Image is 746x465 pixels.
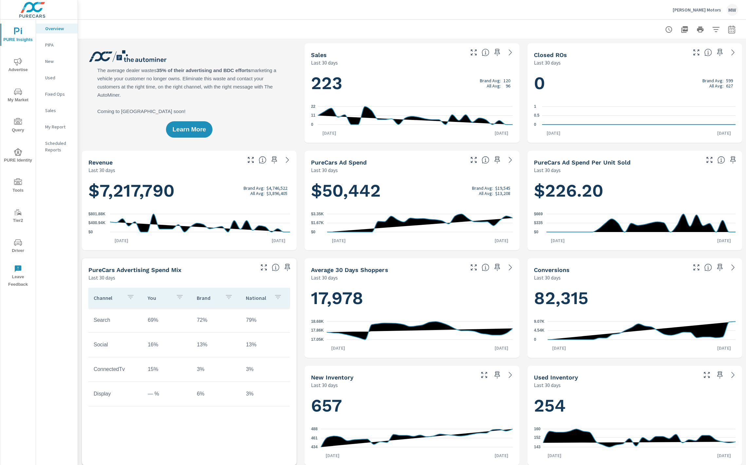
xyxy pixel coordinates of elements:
p: Last 30 days [88,166,115,174]
p: You [148,295,171,301]
span: Number of Repair Orders Closed by the selected dealership group over the selected time range. [So... [704,48,712,56]
p: 120 [503,78,510,83]
p: Last 30 days [311,381,338,389]
h1: 223 [311,72,513,94]
a: See more details in report [505,370,516,380]
h5: Conversions [534,266,570,273]
p: Last 30 days [534,59,561,67]
span: Total cost of media for all PureCars channels for the selected dealership group over the selected... [482,156,489,164]
button: Make Fullscreen [246,155,256,165]
text: $400.94K [88,221,105,225]
p: [DATE] [543,452,566,459]
td: Search [88,312,142,328]
td: Social [88,337,142,353]
text: 434 [311,445,318,449]
p: [PERSON_NAME] Motors [673,7,721,13]
p: [DATE] [546,237,569,244]
text: 160 [534,427,540,431]
div: My Report [36,122,78,132]
span: Leave Feedback [2,265,34,288]
td: — % [142,386,191,402]
p: Brand Avg: [480,78,501,83]
h5: Closed ROs [534,51,567,58]
div: Sales [36,106,78,115]
span: Query [2,118,34,134]
p: [DATE] [267,237,290,244]
td: 6% [191,386,241,402]
text: 0 [311,122,313,127]
h1: 254 [534,395,736,417]
p: [DATE] [490,452,513,459]
p: Last 30 days [311,274,338,281]
p: Used [45,74,72,81]
p: All Avg: [479,191,493,196]
p: All Avg: [250,191,264,196]
button: Make Fullscreen [691,262,701,273]
span: Tier2 [2,208,34,224]
span: My Market [2,88,34,104]
span: Tools [2,178,34,194]
p: Sales [45,107,72,114]
button: Learn More [166,121,212,138]
span: Average cost of advertising per each vehicle sold at the dealer over the selected date range. The... [717,156,725,164]
button: Make Fullscreen [704,155,715,165]
p: [DATE] [713,130,736,136]
div: New [36,56,78,66]
span: Save this to your personalized report [492,155,502,165]
h5: Used Inventory [534,374,578,381]
h1: 17,978 [311,287,513,309]
a: See more details in report [505,47,516,58]
div: Fixed Ops [36,89,78,99]
td: 15% [142,361,191,378]
p: $19,545 [495,185,510,191]
p: [DATE] [548,345,571,351]
p: [DATE] [321,452,344,459]
h5: PureCars Advertising Spend Mix [88,266,181,273]
a: See more details in report [282,155,293,165]
p: $3,896,405 [266,191,287,196]
span: Total sales revenue over the selected date range. [Source: This data is sourced from the dealer’s... [259,156,266,164]
a: See more details in report [505,155,516,165]
text: 4.54K [534,328,544,333]
div: MW [726,4,738,16]
button: Make Fullscreen [479,370,489,380]
span: Save this to your personalized report [715,47,725,58]
text: 0 [534,337,536,342]
p: New [45,58,72,65]
text: 0.5 [534,113,539,118]
p: Brand [197,295,220,301]
text: $801.88K [88,212,105,216]
td: 3% [241,386,290,402]
text: $669 [534,212,543,216]
p: Last 30 days [311,166,338,174]
button: "Export Report to PDF" [678,23,691,36]
p: Brand Avg: [702,78,723,83]
button: Make Fullscreen [468,155,479,165]
span: Save this to your personalized report [492,370,502,380]
p: [DATE] [490,345,513,351]
span: Save this to your personalized report [282,262,293,273]
span: Driver [2,239,34,255]
p: [DATE] [542,130,565,136]
p: [DATE] [327,237,350,244]
button: Make Fullscreen [468,47,479,58]
h5: New Inventory [311,374,354,381]
span: PURE Insights [2,28,34,44]
div: nav menu [0,20,36,291]
p: Fixed Ops [45,91,72,97]
h1: 0 [534,72,736,94]
span: The number of dealer-specified goals completed by a visitor. [Source: This data is provided by th... [704,263,712,271]
span: Save this to your personalized report [715,370,725,380]
button: Make Fullscreen [468,262,479,273]
td: 16% [142,337,191,353]
button: Make Fullscreen [691,47,701,58]
text: 1 [534,104,536,109]
p: All Avg: [487,83,501,88]
p: [DATE] [490,130,513,136]
h5: Revenue [88,159,113,166]
span: A rolling 30 day total of daily Shoppers on the dealership website, averaged over the selected da... [482,263,489,271]
div: Used [36,73,78,83]
p: Last 30 days [534,166,561,174]
text: $3.35K [311,212,324,216]
td: 79% [241,312,290,328]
